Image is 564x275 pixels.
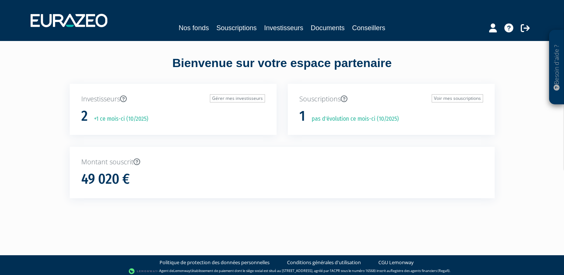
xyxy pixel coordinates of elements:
h1: 2 [81,108,88,124]
a: Politique de protection des données personnelles [160,259,270,266]
a: Registre des agents financiers (Regafi) [391,268,450,273]
div: Bienvenue sur votre espace partenaire [64,55,500,84]
a: CGU Lemonway [378,259,414,266]
p: Montant souscrit [81,157,483,167]
a: Investisseurs [264,23,303,33]
a: Voir mes souscriptions [432,94,483,102]
a: Lemonway [173,268,190,273]
div: - Agent de (établissement de paiement dont le siège social est situé au [STREET_ADDRESS], agréé p... [7,268,557,275]
h1: 49 020 € [81,171,130,187]
a: Nos fonds [179,23,209,33]
img: logo-lemonway.png [129,268,157,275]
a: Conseillers [352,23,385,33]
a: Gérer mes investisseurs [210,94,265,102]
p: +1 ce mois-ci (10/2025) [89,115,148,123]
img: 1732889491-logotype_eurazeo_blanc_rvb.png [31,14,107,27]
a: Documents [311,23,345,33]
p: pas d'évolution ce mois-ci (10/2025) [306,115,399,123]
p: Investisseurs [81,94,265,104]
p: Souscriptions [299,94,483,104]
p: Besoin d'aide ? [552,34,561,101]
h1: 1 [299,108,305,124]
a: Souscriptions [216,23,256,33]
a: Conditions générales d'utilisation [287,259,361,266]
